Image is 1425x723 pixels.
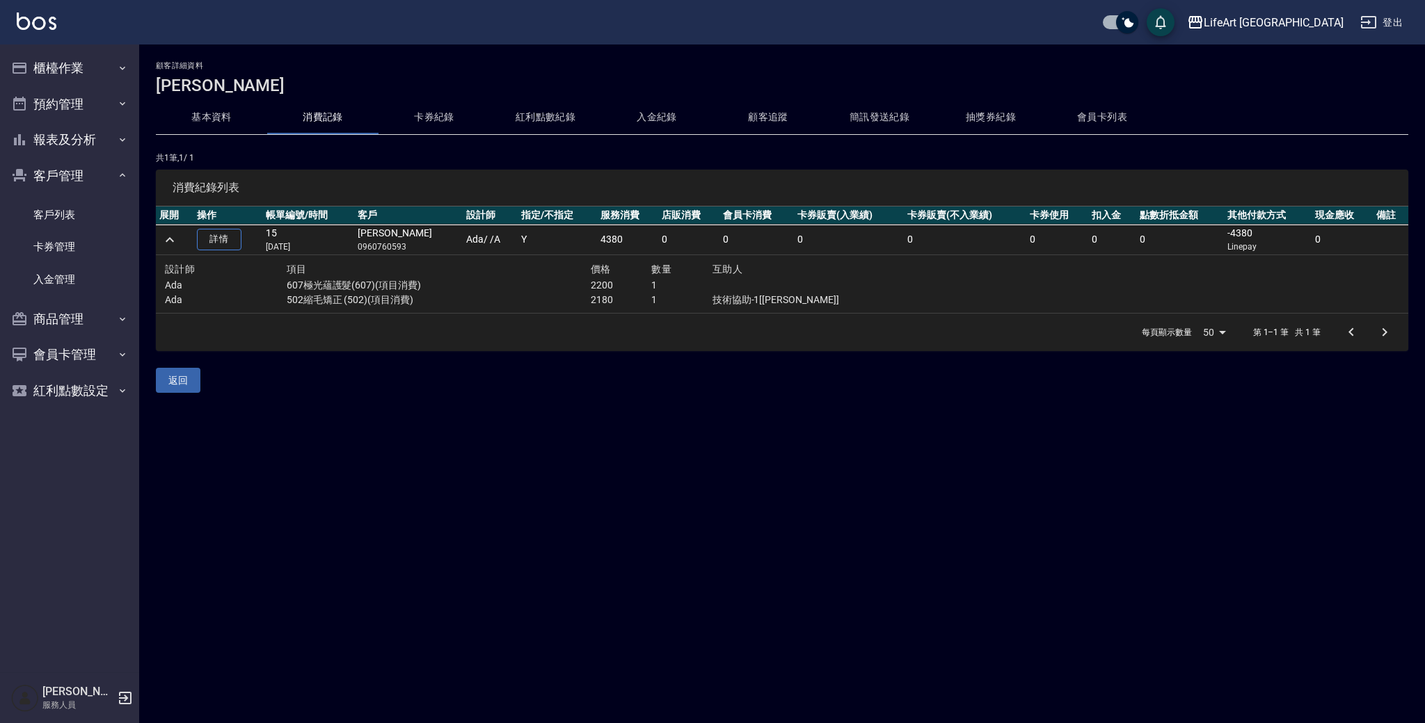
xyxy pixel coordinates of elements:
[6,50,134,86] button: 櫃檯作業
[173,181,1392,195] span: 消費紀錄列表
[463,225,518,255] td: Ada / /A
[1046,101,1158,134] button: 會員卡列表
[651,278,712,293] p: 1
[935,101,1046,134] button: 抽獎券紀錄
[824,101,935,134] button: 簡訊發送紀錄
[1204,14,1344,31] div: LifeArt [GEOGRAPHIC_DATA]
[904,225,1026,255] td: 0
[712,263,742,275] span: 互助人
[354,206,463,225] th: 客戶
[156,368,200,393] button: 返回
[1147,8,1175,36] button: save
[287,263,307,275] span: 項目
[591,293,651,307] p: 2180
[165,263,195,275] span: 設計師
[156,76,1408,95] h3: [PERSON_NAME]
[6,231,134,263] a: 卡券管理
[262,206,354,225] th: 帳單編號/時間
[267,101,379,134] button: 消費記錄
[6,122,134,158] button: 報表及分析
[719,225,794,255] td: 0
[1026,206,1088,225] th: 卡券使用
[1088,225,1137,255] td: 0
[1026,225,1088,255] td: 0
[1312,206,1373,225] th: 現金應收
[156,152,1408,164] p: 共 1 筆, 1 / 1
[591,278,651,293] p: 2200
[197,229,241,250] a: 詳情
[1227,241,1308,253] p: Linepay
[1253,326,1321,339] p: 第 1–1 筆 共 1 筆
[712,293,895,307] p: 技術協助-1[[PERSON_NAME]]
[156,101,267,134] button: 基本資料
[6,263,134,295] a: 入金管理
[159,229,180,250] button: expand row
[601,101,712,134] button: 入金紀錄
[1136,225,1224,255] td: 0
[266,241,351,253] p: [DATE]
[794,225,904,255] td: 0
[1312,225,1373,255] td: 0
[1224,206,1312,225] th: 其他付款方式
[42,685,113,699] h5: [PERSON_NAME]
[591,263,611,275] span: 價格
[287,278,591,293] p: 607極光蘊護髮(607)(項目消費)
[518,206,597,225] th: 指定/不指定
[1373,206,1408,225] th: 備註
[651,293,712,307] p: 1
[6,158,134,194] button: 客戶管理
[6,336,134,373] button: 會員卡管理
[6,301,134,337] button: 商品管理
[794,206,904,225] th: 卡券販賣(入業績)
[1088,206,1137,225] th: 扣入金
[597,206,658,225] th: 服務消費
[658,206,719,225] th: 店販消費
[358,241,459,253] p: 0960760593
[1136,206,1224,225] th: 點數折抵金額
[719,206,794,225] th: 會員卡消費
[518,225,597,255] td: Y
[11,684,39,712] img: Person
[1355,10,1408,35] button: 登出
[17,13,56,30] img: Logo
[658,225,719,255] td: 0
[1142,326,1192,339] p: 每頁顯示數量
[1224,225,1312,255] td: -4380
[156,206,193,225] th: 展開
[904,206,1026,225] th: 卡券販賣(不入業績)
[463,206,518,225] th: 設計師
[165,293,287,307] p: Ada
[6,373,134,409] button: 紅利點數設定
[490,101,601,134] button: 紅利點數紀錄
[379,101,490,134] button: 卡券紀錄
[6,199,134,231] a: 客戶列表
[651,263,671,275] span: 數量
[712,101,824,134] button: 顧客追蹤
[1197,314,1231,351] div: 50
[193,206,262,225] th: 操作
[6,86,134,122] button: 預約管理
[597,225,658,255] td: 4380
[287,293,591,307] p: 502縮毛矯正 (502)(項目消費)
[1181,8,1349,37] button: LifeArt [GEOGRAPHIC_DATA]
[156,61,1408,70] h2: 顧客詳細資料
[354,225,463,255] td: [PERSON_NAME]
[165,278,287,293] p: Ada
[262,225,354,255] td: 15
[42,699,113,711] p: 服務人員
